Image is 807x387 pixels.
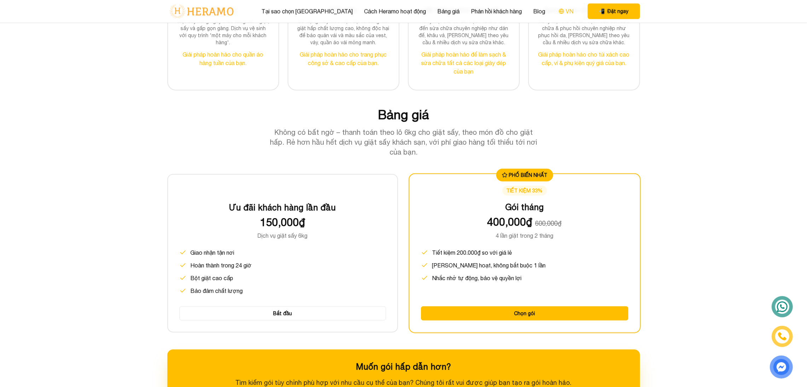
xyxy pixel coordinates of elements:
[432,274,522,282] span: Nhắc nhở tự động, bảo vệ quyền lợi
[421,306,628,320] button: Chọn gói
[608,8,629,15] span: Đặt ngay
[297,18,390,46] p: Sử dụng máy móc hiện đại và dung môi giặt hấp chất lượng cao, không độc hại để bảo quản vải và mà...
[177,18,270,46] p: Giặt sấy hàng ngày theo kilogram – giặt, sấy và gấp gọn gàng. Dịch vụ vệ sinh với quy trình 'một ...
[268,127,540,157] p: Không có bất ngờ – thanh toán theo lô 6kg cho giặt sấy, theo món đồ cho giặt hấp. Rẻ hơn hầu hết ...
[167,108,640,122] h2: Bảng giá
[297,50,390,67] p: Giải pháp hoàn hảo cho trang phục công sở & cao cấp của bạn.
[191,248,235,257] span: Giao nhận tận nơi
[437,7,460,16] a: Bảng giá
[167,4,236,19] img: logo-with-text.png
[179,202,386,213] h3: Ưu đãi khách hàng lần đầu
[496,169,553,181] div: PHỔ BIẾN NHẤT
[432,261,546,270] span: [PERSON_NAME] hoạt, không bắt buộc 1 lần
[179,306,386,320] button: Bắt đầu
[421,231,628,240] p: 4 lần giặt trong 2 tháng
[432,248,512,257] span: Tiết kiệm 200.000₫ so với giá lẻ
[177,50,270,67] p: Giải pháp hoàn hảo cho quần áo hàng tuần của bạn.
[261,7,353,16] a: Tại sao chọn [GEOGRAPHIC_DATA]
[191,287,243,295] span: Bảo đảm chất lượng
[488,215,532,228] span: 400,000₫
[535,220,562,227] span: 600,000₫
[557,7,576,16] button: VN
[179,361,629,372] h3: Muốn gói hấp dẫn hơn?
[599,8,605,15] span: phone
[421,201,628,213] h3: Gói tháng
[502,186,547,196] div: TIẾT KIỆM 33%
[533,7,545,16] a: Blog
[778,332,786,341] img: phone-icon
[537,50,631,67] p: Giải pháp hoàn hảo cho túi xách cao cấp, ví & phụ kiện quý giá của bạn.
[417,18,511,46] p: Xử lý mọi thứ từ làm sạch và khử mùi đến sửa chữa chuyên nghiệp như dán đế, khâu vá, [PERSON_NAME...
[588,4,640,19] button: phone Đặt ngay
[364,7,426,16] a: Cách Heramo hoạt động
[191,261,252,270] span: Hoàn thành trong 24 giờ
[417,50,511,76] p: Giải pháp hoàn hảo để làm sạch & sửa chữa tất cả các loại giày dép của bạn
[179,231,386,240] p: Dịch vụ giặt sấy 6kg
[537,18,631,46] p: Xử lý mọi thứ từ làm sạch sâu đến sửa chữa & phục hồi chuyên nghiệp như phục hồi da, [PERSON_NAME...
[471,7,522,16] a: Phản hồi khách hàng
[260,216,305,228] span: 150,000₫
[772,326,792,347] a: phone-icon
[191,274,234,282] span: Bột giặt cao cấp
